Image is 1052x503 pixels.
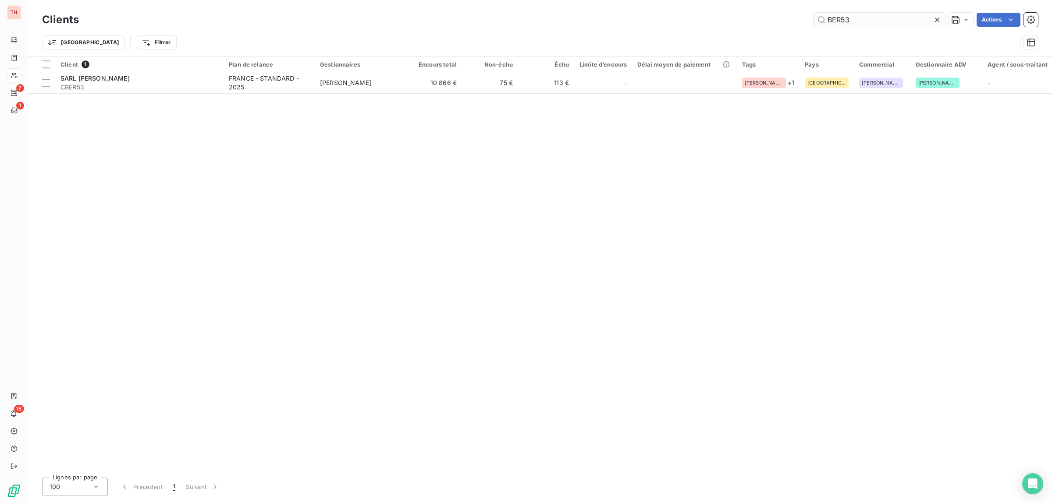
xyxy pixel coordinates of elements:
span: [PERSON_NAME] [918,80,957,85]
span: [PERSON_NAME] [745,80,783,85]
button: 1 [168,478,181,496]
span: 18 [14,405,24,413]
button: Suivant [181,478,225,496]
div: FRANCE - STANDARD - 2025 [229,74,309,92]
div: Tags [742,61,794,68]
div: Non-échu [467,61,513,68]
span: 7 [16,84,24,92]
button: [GEOGRAPHIC_DATA] [42,35,125,50]
span: 1 [16,102,24,110]
div: Commercial [859,61,905,68]
button: Précédent [115,478,168,496]
button: Actions [977,13,1020,27]
input: Rechercher [814,13,945,27]
td: 10 866 € [406,72,462,93]
span: - [988,79,990,86]
span: [GEOGRAPHIC_DATA] [807,80,846,85]
button: Filtrer [136,35,176,50]
span: SARL [PERSON_NAME] [60,74,130,82]
span: 1 [82,60,89,68]
span: 100 [50,482,60,491]
div: Gestionnaire ADV [916,61,977,68]
div: Open Intercom Messenger [1022,473,1043,494]
div: Encours total [411,61,457,68]
span: 1 [173,482,175,491]
div: Limite d’encours [579,61,627,68]
span: CBER53 [60,83,218,92]
td: 75 € [462,72,518,93]
span: - [624,78,627,87]
div: Gestionnaires [320,61,401,68]
div: Pays [805,61,849,68]
div: Plan de relance [229,61,309,68]
td: 113 € [518,72,574,93]
span: + 1 [788,78,794,87]
img: Logo LeanPay [7,484,21,498]
div: Échu [523,61,569,68]
h3: Clients [42,12,79,28]
div: Délai moyen de paiement [637,61,731,68]
div: TH [7,5,21,19]
span: [PERSON_NAME] [320,79,371,86]
span: Client [60,61,78,68]
span: [PERSON_NAME] [862,80,900,85]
